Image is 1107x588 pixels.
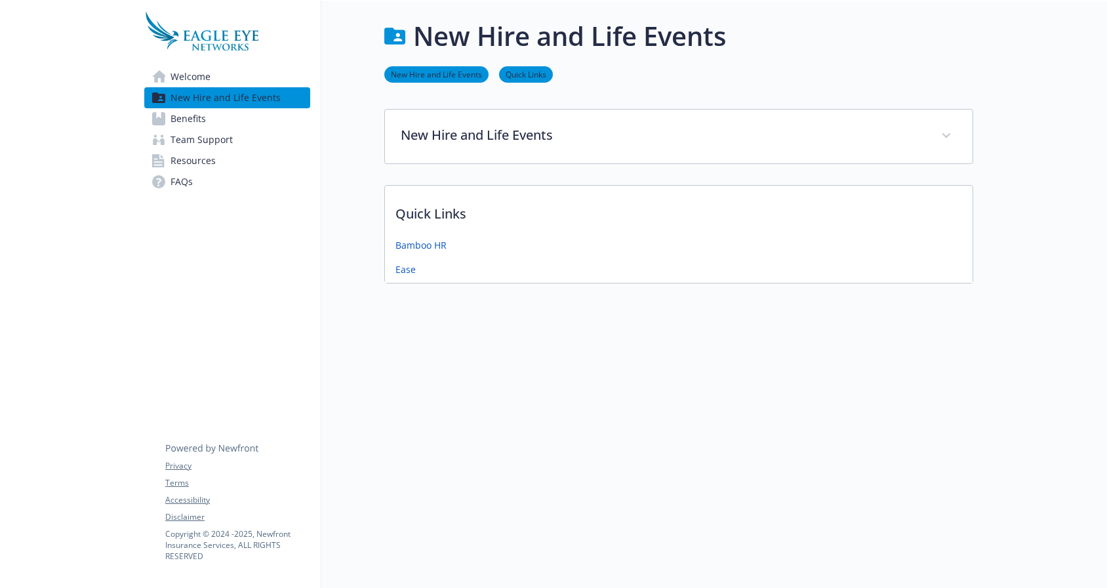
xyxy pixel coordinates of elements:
[385,110,973,163] div: New Hire and Life Events
[171,108,206,129] span: Benefits
[144,108,310,129] a: Benefits
[171,87,281,108] span: New Hire and Life Events
[171,171,193,192] span: FAQs
[401,125,925,145] p: New Hire and Life Events
[144,150,310,171] a: Resources
[144,129,310,150] a: Team Support
[165,511,310,523] a: Disclaimer
[144,171,310,192] a: FAQs
[395,238,447,252] a: Bamboo HR
[171,150,216,171] span: Resources
[499,68,553,80] a: Quick Links
[165,494,310,506] a: Accessibility
[144,66,310,87] a: Welcome
[384,68,489,80] a: New Hire and Life Events
[144,87,310,108] a: New Hire and Life Events
[171,66,211,87] span: Welcome
[171,129,233,150] span: Team Support
[395,262,416,276] a: Ease
[165,460,310,472] a: Privacy
[385,186,973,234] p: Quick Links
[165,477,310,489] a: Terms
[165,528,310,562] p: Copyright © 2024 - 2025 , Newfront Insurance Services, ALL RIGHTS RESERVED
[413,16,726,56] h1: New Hire and Life Events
